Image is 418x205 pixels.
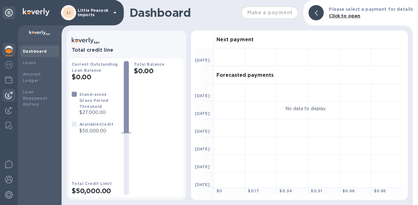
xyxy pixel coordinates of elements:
[5,76,13,84] img: Wallets
[23,49,47,54] b: Dashboard
[195,93,210,98] b: [DATE]
[72,47,181,53] h3: Total credit line
[216,72,274,78] h3: Forecasted payments
[195,111,210,116] b: [DATE]
[374,188,386,193] b: $ 0.85
[329,7,413,12] b: Please select a payment for details
[134,67,181,75] h2: $0.00
[329,13,360,18] b: Click to open
[23,89,48,107] b: Loan Repayment History
[23,72,41,83] b: Account Ledger
[78,8,109,17] p: Little Peacock Imports
[195,129,210,134] b: [DATE]
[285,105,327,112] p: No data to display.
[216,37,254,43] h3: Next payment
[311,188,322,193] b: $ 0.51
[195,182,210,187] b: [DATE]
[195,147,210,151] b: [DATE]
[129,6,238,19] h1: Dashboard
[72,181,112,186] b: Total Credit Limit
[195,164,210,169] b: [DATE]
[5,61,13,69] img: Foreign exchange
[248,188,259,193] b: $ 0.17
[279,188,292,193] b: $ 0.34
[72,73,119,81] h2: $0.00
[67,10,71,15] b: LI
[79,128,113,134] p: $50,000.00
[23,60,36,65] b: Loans
[216,188,222,193] b: $ 0
[3,6,15,19] div: Unpin categories
[134,62,164,67] b: Total Balance
[72,62,118,73] b: Current Outstanding Loan Balance
[79,109,119,116] p: $27,000.00
[195,58,210,63] b: [DATE]
[23,8,50,16] img: Logo
[79,122,113,127] b: Available Credit
[342,188,355,193] b: $ 0.68
[72,187,119,195] h2: $50,000.00
[79,92,109,109] b: Stand-alone Grace Period Threshold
